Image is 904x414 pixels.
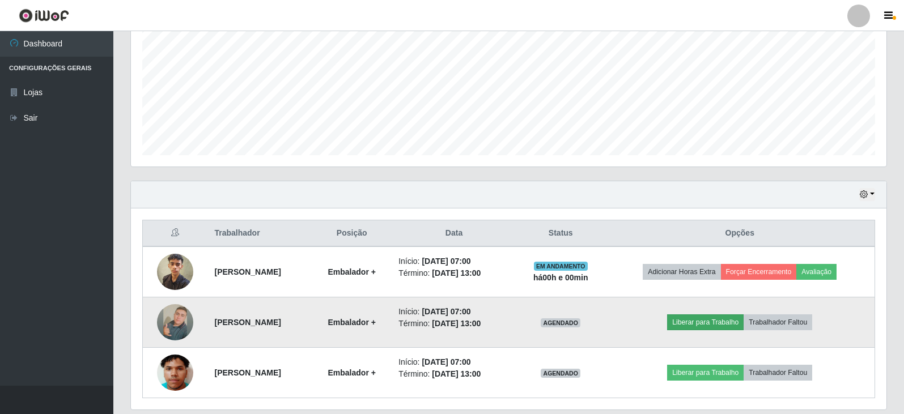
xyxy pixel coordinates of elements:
[207,220,312,247] th: Trabalhador
[744,314,812,330] button: Trabalhador Faltou
[432,369,481,378] time: [DATE] 13:00
[214,267,281,276] strong: [PERSON_NAME]
[796,264,837,280] button: Avaliação
[432,268,481,278] time: [DATE] 13:00
[398,368,510,380] li: Término:
[534,262,588,271] span: EM ANDAMENTO
[398,356,510,368] li: Início:
[19,8,69,23] img: CoreUI Logo
[214,318,281,327] strong: [PERSON_NAME]
[432,319,481,328] time: [DATE] 13:00
[422,257,470,266] time: [DATE] 07:00
[157,247,193,296] img: 1752515329237.jpeg
[541,369,580,378] span: AGENDADO
[667,314,744,330] button: Liberar para Trabalho
[643,264,720,280] button: Adicionar Horas Extra
[398,255,510,267] li: Início:
[392,220,516,247] th: Data
[328,267,375,276] strong: Embalador +
[744,365,812,381] button: Trabalhador Faltou
[157,340,193,405] img: 1752537473064.jpeg
[422,357,470,366] time: [DATE] 07:00
[516,220,605,247] th: Status
[398,306,510,318] li: Início:
[328,368,375,377] strong: Embalador +
[667,365,744,381] button: Liberar para Trabalho
[605,220,875,247] th: Opções
[328,318,375,327] strong: Embalador +
[533,273,588,282] strong: há 00 h e 00 min
[312,220,392,247] th: Posição
[157,290,193,355] img: 1752573650429.jpeg
[398,318,510,330] li: Término:
[214,368,281,377] strong: [PERSON_NAME]
[541,318,580,327] span: AGENDADO
[721,264,797,280] button: Forçar Encerramento
[398,267,510,279] li: Término:
[422,307,470,316] time: [DATE] 07:00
